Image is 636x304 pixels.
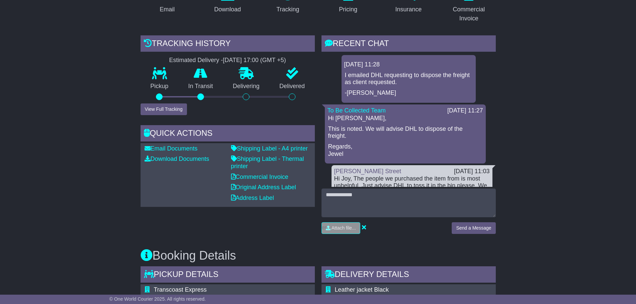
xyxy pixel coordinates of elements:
[334,175,490,204] div: Hi Joy, The people we purchased the item from is most unhelpful. Just advise DHL to toss it in th...
[231,174,288,180] a: Commercial Invoice
[447,107,483,114] div: [DATE] 11:27
[334,168,401,175] a: [PERSON_NAME] Street
[322,266,496,284] div: Delivery Details
[328,125,482,140] p: This is noted. We will advise DHL to dispose of the freight.
[231,195,274,201] a: Address Label
[141,266,315,284] div: Pickup Details
[231,156,304,170] a: Shipping Label - Thermal printer
[345,72,472,86] p: I emailed DHL requesting to dispose the freight as client requested.
[110,296,206,302] span: © One World Courier 2025. All rights reserved.
[454,168,490,175] div: [DATE] 11:03
[154,286,207,293] span: Transcoast Express
[160,5,175,14] div: Email
[145,145,198,152] a: Email Documents
[141,125,315,143] div: Quick Actions
[345,89,472,97] p: -[PERSON_NAME]
[395,5,422,14] div: Insurance
[141,103,187,115] button: View Full Tracking
[231,145,308,152] a: Shipping Label - A4 printer
[214,5,241,14] div: Download
[231,184,296,191] a: Original Address Label
[141,57,315,64] div: Estimated Delivery -
[223,83,270,90] p: Delivering
[145,156,209,162] a: Download Documents
[446,5,491,23] div: Commercial Invoice
[328,107,386,114] a: To Be Collected Team
[178,83,223,90] p: In Transit
[344,61,473,68] div: [DATE] 11:28
[339,5,357,14] div: Pricing
[141,249,496,262] h3: Booking Details
[335,286,389,293] span: Leather jacket Black
[141,35,315,53] div: Tracking history
[328,115,482,122] p: Hi [PERSON_NAME],
[269,83,315,90] p: Delivered
[141,83,179,90] p: Pickup
[452,222,495,234] button: Send a Message
[328,143,482,158] p: Regards, Jewel
[276,5,299,14] div: Tracking
[223,57,286,64] div: [DATE] 17:00 (GMT +5)
[322,35,496,53] div: RECENT CHAT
